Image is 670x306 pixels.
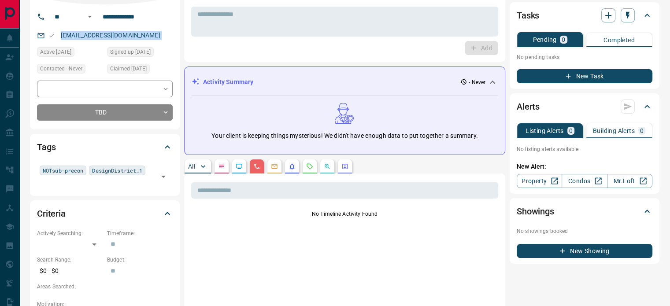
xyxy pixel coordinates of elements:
[43,166,83,175] span: NOTsub-precon
[37,229,103,237] p: Actively Searching:
[211,131,478,140] p: Your client is keeping things mysterious! We didn't have enough data to put together a summary.
[517,174,562,188] a: Property
[253,163,260,170] svg: Calls
[157,170,170,183] button: Open
[289,163,296,170] svg: Listing Alerts
[469,78,485,86] p: - Never
[37,47,103,59] div: Tue Aug 09 2022
[517,51,652,64] p: No pending tasks
[593,128,635,134] p: Building Alerts
[569,128,573,134] p: 0
[517,5,652,26] div: Tasks
[236,163,243,170] svg: Lead Browsing Activity
[92,166,142,175] span: DesignDistrict_1
[107,256,173,264] p: Budget:
[37,264,103,278] p: $0 - $0
[607,174,652,188] a: Mr.Loft
[37,283,173,291] p: Areas Searched:
[110,48,151,56] span: Signed up [DATE]
[517,244,652,258] button: New Showing
[562,37,565,43] p: 0
[517,204,554,218] h2: Showings
[271,163,278,170] svg: Emails
[640,128,644,134] p: 0
[37,256,103,264] p: Search Range:
[306,163,313,170] svg: Requests
[517,8,539,22] h2: Tasks
[192,74,498,90] div: Activity Summary- Never
[203,77,253,87] p: Activity Summary
[37,136,173,158] div: Tags
[107,64,173,76] div: Wed Aug 10 2022
[517,100,540,114] h2: Alerts
[40,64,82,73] span: Contacted - Never
[218,163,225,170] svg: Notes
[562,174,607,188] a: Condos
[110,64,147,73] span: Claimed [DATE]
[40,48,71,56] span: Active [DATE]
[107,229,173,237] p: Timeframe:
[526,128,564,134] p: Listing Alerts
[517,145,652,153] p: No listing alerts available
[533,37,556,43] p: Pending
[517,201,652,222] div: Showings
[517,227,652,235] p: No showings booked
[37,104,173,121] div: TBD
[61,32,160,39] a: [EMAIL_ADDRESS][DOMAIN_NAME]
[107,47,173,59] div: Tue Aug 09 2022
[341,163,348,170] svg: Agent Actions
[37,140,56,154] h2: Tags
[37,206,66,221] h2: Criteria
[517,69,652,83] button: New Task
[37,203,173,224] div: Criteria
[191,210,498,218] p: No Timeline Activity Found
[188,163,195,170] p: All
[517,96,652,117] div: Alerts
[517,162,652,171] p: New Alert:
[48,33,55,39] svg: Email Valid
[324,163,331,170] svg: Opportunities
[85,11,95,22] button: Open
[603,37,635,43] p: Completed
